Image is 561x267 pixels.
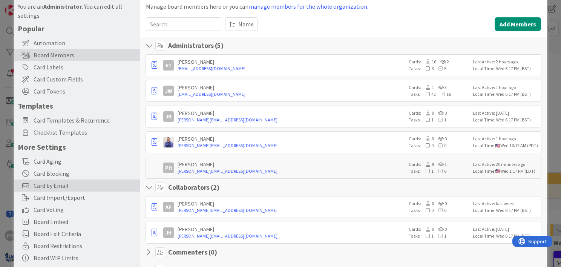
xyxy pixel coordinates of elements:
div: Tasks: [409,65,469,72]
div: Board Members [14,49,140,61]
input: Search... [146,17,221,31]
span: Checklist Templates [34,128,136,137]
span: ( 0 ) [208,248,217,256]
div: JR [163,111,174,122]
span: 1 [434,117,446,123]
span: ( 5 ) [215,41,224,50]
div: Cards: [409,226,469,233]
span: Support [16,1,34,10]
span: 5 [434,66,446,71]
div: ET [163,60,174,71]
div: Tasks: [409,168,469,175]
span: Card Custom Fields [34,75,136,84]
div: Card Import/Export [14,192,140,204]
span: 0 [421,226,434,232]
div: Cards: [409,110,469,117]
div: Cards: [409,135,469,142]
div: JW [163,86,174,96]
div: Last Active: 1 hour ago [473,84,539,91]
span: 42 [421,91,436,97]
span: 0 [434,110,447,116]
span: Board Exit Criteria [34,229,136,238]
span: 8 [421,66,434,71]
button: Add Members [495,17,541,31]
span: 1 [434,161,447,167]
a: [PERSON_NAME][EMAIL_ADDRESS][DOMAIN_NAME] [178,207,405,214]
a: [PERSON_NAME][EMAIL_ADDRESS][DOMAIN_NAME] [178,168,405,175]
h4: Collaborators [168,183,219,192]
span: 0 [434,143,446,148]
div: You are an . You can edit all settings. [18,2,136,20]
div: Card Aging [14,155,140,167]
div: Last Active: last week [473,200,539,207]
span: 16 [436,91,451,97]
div: [PERSON_NAME] [178,110,405,117]
span: Card Templates & Recurrence [34,116,136,125]
div: [PERSON_NAME] [178,58,405,65]
b: Administrator [43,3,82,10]
h5: More Settings [18,142,136,152]
span: Card Tokens [34,87,136,96]
div: Local Time: Wed 6:17 PM (BST) [473,233,539,239]
div: Local Time: Wed 1:17 PM (EDT) [473,168,539,175]
span: Name [238,20,254,29]
div: Cards: [409,58,469,65]
span: 2 [436,59,449,64]
span: 0 [434,168,446,174]
div: [PERSON_NAME] [178,135,405,142]
div: Last Active: [DATE] [473,226,539,233]
span: 0 [434,201,447,206]
div: [PERSON_NAME] [178,84,405,91]
div: Manage board members here or you can [146,2,541,11]
span: Card by Email [34,181,136,190]
div: Local Time: Wed 6:17 PM (BST) [473,91,539,98]
div: Cards: [409,200,469,207]
span: Board Restrictions [34,241,136,250]
a: [PERSON_NAME][EMAIL_ADDRESS][DOMAIN_NAME] [178,142,405,149]
a: [EMAIL_ADDRESS][DOMAIN_NAME] [178,65,405,72]
span: 1 [421,84,434,90]
div: Tasks: [409,117,469,123]
div: Cards: [409,84,469,91]
div: Last Active: 20 minutes ago [473,161,539,168]
div: Local Time: Wed 6:17 PM (BST) [473,65,539,72]
div: Tasks: [409,233,469,239]
button: Name [225,17,258,31]
div: [PERSON_NAME] [178,226,405,233]
a: [PERSON_NAME][EMAIL_ADDRESS][DOMAIN_NAME] [178,117,405,123]
div: Board WIP Limits [14,252,140,264]
img: JG [163,137,174,147]
a: [PERSON_NAME][EMAIL_ADDRESS][DOMAIN_NAME] [178,233,405,239]
div: Last Active: 1 hour ago [473,135,539,142]
button: manage members for the whole organization. [248,2,369,11]
div: Last Active: [DATE] [473,110,539,117]
span: 0 [421,207,434,213]
h4: Administrators [168,41,224,50]
div: Tasks: [409,207,469,214]
span: 3 [434,84,447,90]
div: [PERSON_NAME] [178,200,405,207]
div: JH [163,227,174,238]
div: Cards: [409,161,469,168]
div: Local Time: Wed 6:17 PM (BST) [473,207,539,214]
span: 0 [434,207,446,213]
div: Card Blocking [14,167,140,180]
span: 1 [434,233,446,239]
h5: Templates [18,101,136,110]
span: 0 [421,110,434,116]
h5: Popular [18,24,136,33]
div: Card Labels [14,61,140,73]
div: Automation [14,37,140,49]
div: Local Time: Wed 10:17 AM (PDT) [473,142,539,149]
div: PH [163,163,174,173]
h4: Commenters [168,248,217,256]
span: 0 [421,201,434,206]
span: ( 2 ) [211,183,219,192]
span: 1 [421,117,434,123]
span: 10 [421,59,436,64]
div: Last Active: 2 hours ago [473,58,539,65]
span: 0 [434,136,447,141]
span: Board Embed [34,217,136,226]
span: 0 [434,226,447,232]
img: us.png [495,169,500,173]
